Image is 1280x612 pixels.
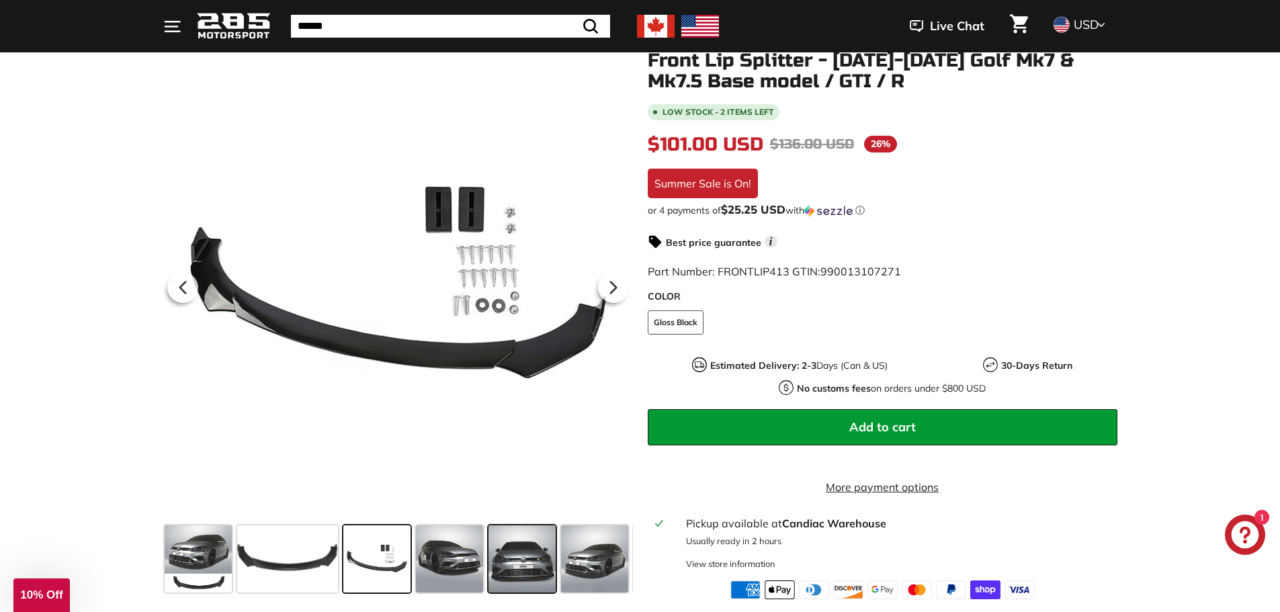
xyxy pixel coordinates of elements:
[1002,3,1036,49] a: Cart
[13,578,70,612] div: 10% Off
[1221,515,1269,558] inbox-online-store-chat: Shopify online store chat
[799,580,829,599] img: diners_club
[864,136,897,152] span: 26%
[970,580,1000,599] img: shopify_pay
[648,265,901,278] span: Part Number: FRONTLIP413 GTIN:
[797,382,871,394] strong: No customs fees
[663,108,774,116] span: Low stock - 2 items left
[797,382,986,396] p: on orders under $800 USD
[804,205,853,217] img: Sezzle
[197,11,271,42] img: Logo_285_Motorsport_areodynamics_components
[648,409,1117,445] button: Add to cart
[721,202,785,216] span: $25.25 USD
[686,535,1109,548] p: Usually ready in 2 hours
[1074,17,1099,32] span: USD
[648,133,763,156] span: $101.00 USD
[648,169,758,198] div: Summer Sale is On!
[20,588,62,601] span: 10% Off
[710,359,816,371] strong: Estimated Delivery: 2-3
[648,50,1117,92] h1: Front Lip Splitter - [DATE]-[DATE] Golf Mk7 & Mk7.5 Base model / GTI / R
[820,265,901,278] span: 990013107271
[930,17,984,35] span: Live Chat
[648,204,1117,217] div: or 4 payments of$25.25 USDwithSezzle Click to learn more about Sezzle
[765,235,777,248] span: i
[765,580,795,599] img: apple_pay
[666,236,761,249] strong: Best price guarantee
[849,419,916,435] span: Add to cart
[648,204,1117,217] div: or 4 payments of with
[730,580,761,599] img: american_express
[648,479,1117,495] a: More payment options
[1001,359,1072,371] strong: 30-Days Return
[936,580,966,599] img: paypal
[867,580,898,599] img: google_pay
[902,580,932,599] img: master
[770,136,854,152] span: $136.00 USD
[686,515,1109,531] div: Pickup available at
[648,290,1117,304] label: COLOR
[892,9,1002,43] button: Live Chat
[710,359,888,373] p: Days (Can & US)
[833,580,863,599] img: discover
[686,558,775,570] div: View store information
[291,15,610,38] input: Search
[1005,580,1035,599] img: visa
[782,517,886,530] strong: Candiac Warehouse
